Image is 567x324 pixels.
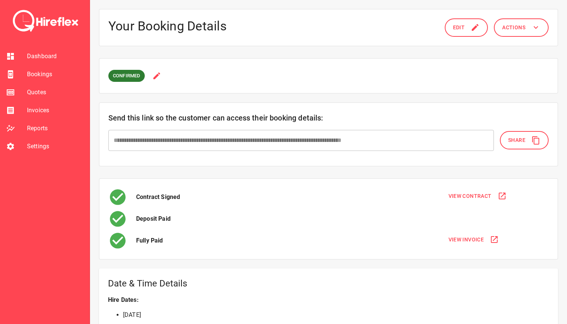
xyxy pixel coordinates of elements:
[108,18,437,34] h4: Your Booking Details
[448,235,484,244] span: View Invoice
[502,23,525,32] span: Actions
[136,214,171,223] p: Deposit Paid
[27,52,84,61] span: Dashboard
[108,277,549,289] h5: Date & Time Details
[136,193,180,202] p: Contract Signed
[448,191,492,201] span: View Contract
[508,136,525,145] span: Share
[136,236,163,245] p: Fully Paid
[123,310,549,319] li: [DATE]
[108,112,549,124] h6: Send this link so the customer can access their booking details:
[108,72,145,80] span: CONFIRMED
[108,295,549,304] p: Hire Dates:
[27,88,84,97] span: Quotes
[27,106,84,115] span: Invoices
[27,124,84,133] span: Reports
[27,70,84,79] span: Bookings
[453,23,465,32] span: Edit
[27,142,84,151] span: Settings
